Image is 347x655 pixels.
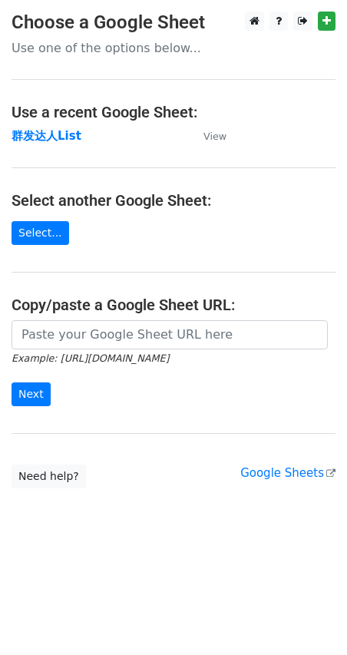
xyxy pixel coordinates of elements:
[12,103,335,121] h4: Use a recent Google Sheet:
[188,129,226,143] a: View
[12,12,335,34] h3: Choose a Google Sheet
[270,581,347,655] iframe: Chat Widget
[240,466,335,480] a: Google Sheets
[12,320,328,349] input: Paste your Google Sheet URL here
[203,131,226,142] small: View
[12,465,86,488] a: Need help?
[12,191,335,210] h4: Select another Google Sheet:
[12,40,335,56] p: Use one of the options below...
[12,382,51,406] input: Next
[12,352,169,364] small: Example: [URL][DOMAIN_NAME]
[12,129,81,143] a: 群发达人List
[12,296,335,314] h4: Copy/paste a Google Sheet URL:
[12,221,69,245] a: Select...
